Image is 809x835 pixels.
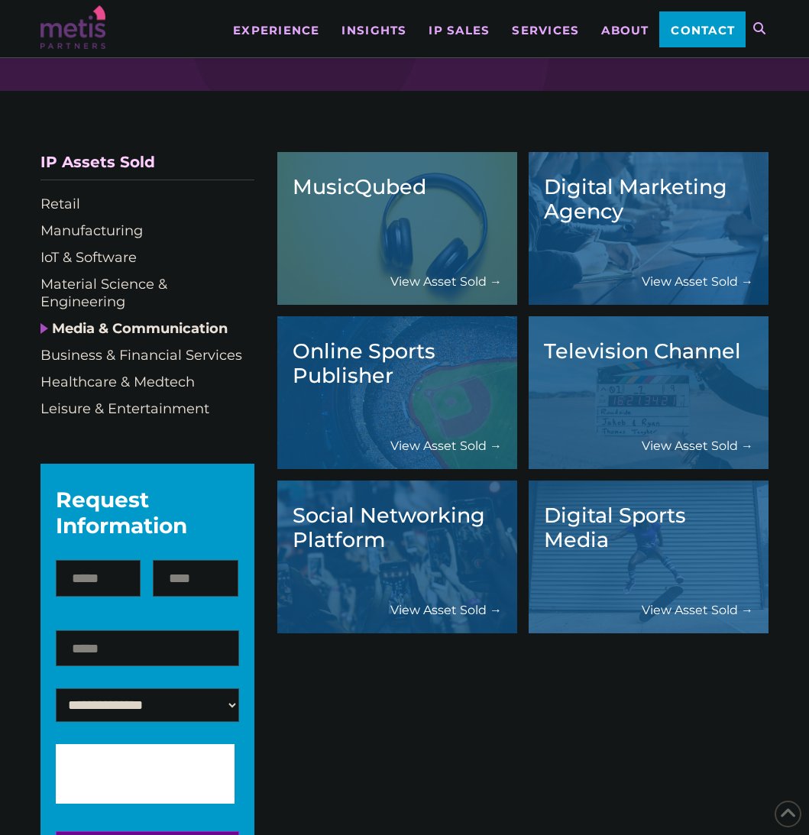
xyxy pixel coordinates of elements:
h3: Digital Sports Media [544,503,753,552]
a: View Asset Sold → [390,602,502,618]
a: View Asset Sold → [390,438,502,454]
a: Leisure & Entertainment [40,400,209,417]
div: IP Assets Sold [40,152,254,180]
h3: Digital Marketing Agency [544,175,753,224]
h3: Television Channel [544,339,753,364]
a: Material Science & Engineering [40,276,167,310]
span: About [601,24,649,36]
h3: Social Networking Platform [293,503,502,552]
iframe: reCAPTCHA [56,744,288,804]
span: Experience [233,24,320,36]
img: Metis Partners [40,5,105,49]
a: Media & Communication [52,320,228,337]
span: IP Sales [429,24,490,36]
a: View Asset Sold → [390,273,502,290]
a: Contact [659,11,746,47]
div: Request Information [56,487,239,539]
a: View Asset Sold → [642,273,753,290]
a: Healthcare & Medtech [40,374,195,390]
span: Back to Top [775,801,801,827]
span: Insights [341,24,406,36]
h3: Online Sports Publisher [293,339,502,388]
span: Contact [671,24,735,36]
a: Retail [40,196,80,212]
span: Services [512,24,579,36]
h3: MusicQubed [293,175,502,199]
a: View Asset Sold → [642,438,753,454]
a: Manufacturing [40,222,143,239]
a: Business & Financial Services [40,347,242,364]
a: View Asset Sold → [642,602,753,618]
a: IoT & Software [40,249,137,266]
